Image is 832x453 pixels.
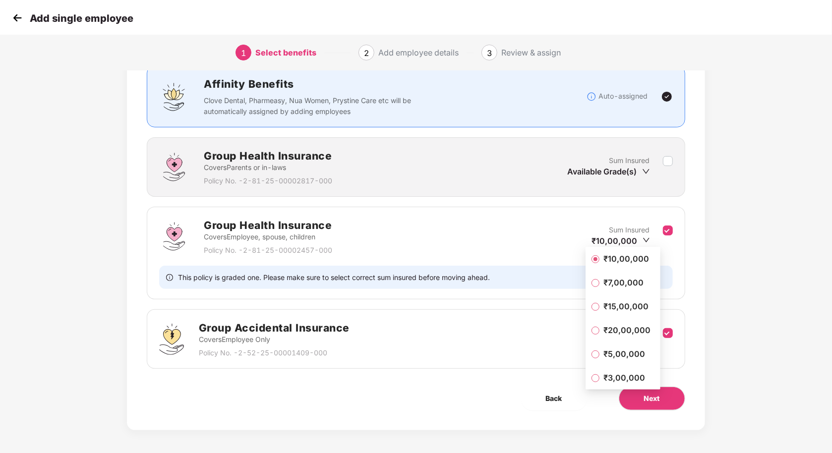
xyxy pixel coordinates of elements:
p: Add single employee [30,12,133,24]
img: svg+xml;base64,PHN2ZyBpZD0iVGljay0yNHgyNCIgeG1sbnM9Imh0dHA6Ly93d3cudzMub3JnLzIwMDAvc3ZnIiB3aWR0aD... [661,91,673,103]
p: Policy No. - 2-81-25-00002817-000 [204,175,332,186]
h2: Affinity Benefits [204,76,560,92]
span: 3 [487,48,492,58]
p: Clove Dental, Pharmeasy, Nua Women, Prystine Care etc will be automatically assigned by adding em... [204,95,417,117]
img: svg+xml;base64,PHN2ZyB4bWxucz0iaHR0cDovL3d3dy53My5vcmcvMjAwMC9zdmciIHdpZHRoPSIzMCIgaGVpZ2h0PSIzMC... [10,10,25,25]
span: down [642,168,650,175]
p: Covers Parents or in-laws [204,162,332,173]
div: ₹10,00,000 [592,235,650,246]
p: Auto-assigned [599,91,648,102]
p: Sum Insured [609,155,650,166]
p: Covers Employee Only [199,334,350,345]
p: Covers Employee, spouse, children [204,231,332,242]
h2: Group Health Insurance [204,217,332,233]
button: Back [521,387,587,410]
h2: Group Accidental Insurance [199,320,350,336]
span: Next [644,393,660,404]
div: Select benefits [255,45,316,60]
h2: Group Health Insurance [204,148,332,164]
img: svg+xml;base64,PHN2ZyBpZD0iSW5mb18tXzMyeDMyIiBkYXRhLW5hbWU9IkluZm8gLSAzMngzMiIgeG1sbnM9Imh0dHA6Ly... [587,92,596,102]
p: Sum Insured [609,225,650,235]
img: svg+xml;base64,PHN2ZyBpZD0iQWZmaW5pdHlfQmVuZWZpdHMiIGRhdGEtbmFtZT0iQWZmaW5pdHkgQmVuZWZpdHMiIHhtbG... [159,82,189,112]
img: svg+xml;base64,PHN2ZyB4bWxucz0iaHR0cDovL3d3dy53My5vcmcvMjAwMC9zdmciIHdpZHRoPSI0OS4zMjEiIGhlaWdodD... [159,324,183,355]
div: Review & assign [501,45,561,60]
span: 2 [364,48,369,58]
span: info-circle [166,273,173,282]
button: Next [619,387,685,410]
p: Policy No. - 2-52-25-00001409-000 [199,347,350,358]
span: ₹7,00,000 [599,277,648,288]
span: ₹15,00,000 [599,301,653,312]
span: ₹5,00,000 [599,348,649,359]
p: Policy No. - 2-81-25-00002457-000 [204,245,332,256]
span: ₹20,00,000 [599,325,654,336]
span: 1 [241,48,246,58]
div: Available Grade(s) [568,166,650,177]
span: down [643,236,650,244]
span: ₹10,00,000 [599,253,653,264]
img: svg+xml;base64,PHN2ZyBpZD0iR3JvdXBfSGVhbHRoX0luc3VyYW5jZSIgZGF0YS1uYW1lPSJHcm91cCBIZWFsdGggSW5zdX... [159,152,189,182]
span: This policy is graded one. Please make sure to select correct sum insured before moving ahead. [178,273,490,282]
span: ₹3,00,000 [599,372,649,383]
span: Back [546,393,562,404]
img: svg+xml;base64,PHN2ZyBpZD0iR3JvdXBfSGVhbHRoX0luc3VyYW5jZSIgZGF0YS1uYW1lPSJHcm91cCBIZWFsdGggSW5zdX... [159,222,189,251]
div: Add employee details [378,45,459,60]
